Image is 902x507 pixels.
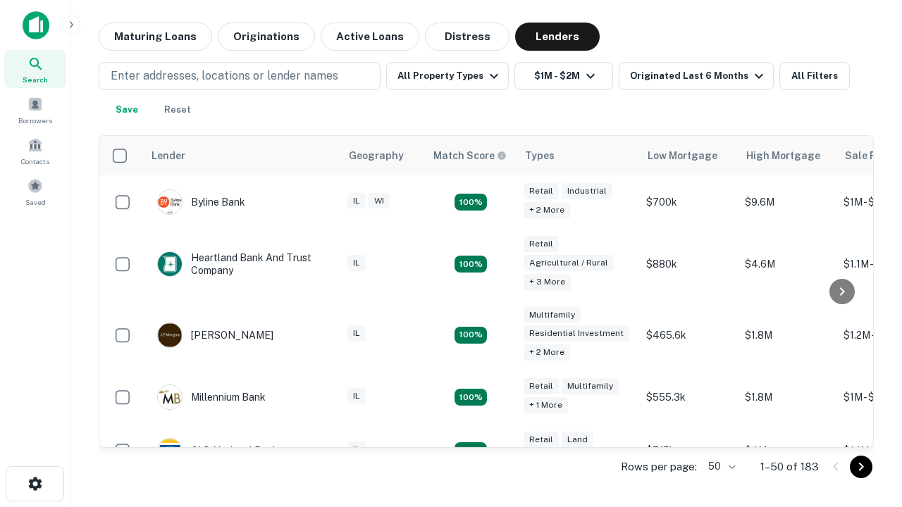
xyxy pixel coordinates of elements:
td: $1.8M [738,300,836,371]
img: capitalize-icon.png [23,11,49,39]
td: $715k [639,424,738,477]
a: Search [4,50,66,88]
a: Saved [4,173,66,211]
div: High Mortgage [746,147,820,164]
button: Active Loans [321,23,419,51]
div: + 1 more [524,397,568,413]
td: $880k [639,229,738,300]
td: $1.8M [738,370,836,424]
div: Matching Properties: 20, hasApolloMatch: undefined [455,194,487,211]
div: Originated Last 6 Months [630,68,767,84]
div: Multifamily [562,378,619,394]
button: Originated Last 6 Months [619,62,774,90]
button: Go to next page [850,456,872,478]
button: Lenders [515,23,600,51]
div: Matching Properties: 18, hasApolloMatch: undefined [455,442,487,459]
div: IL [347,388,366,404]
div: Capitalize uses an advanced AI algorithm to match your search with the best lender. The match sco... [433,148,507,163]
div: Retail [524,432,559,448]
td: $700k [639,175,738,229]
img: picture [158,385,182,409]
button: Originations [218,23,315,51]
div: [PERSON_NAME] [157,323,273,348]
button: All Filters [779,62,850,90]
p: 1–50 of 183 [760,458,819,475]
img: picture [158,323,182,347]
div: Lender [152,147,185,164]
div: 50 [703,456,738,477]
div: Byline Bank [157,189,245,215]
button: All Property Types [386,62,509,90]
div: Low Mortgage [648,147,717,164]
div: IL [347,255,366,271]
td: $4.6M [738,229,836,300]
div: Multifamily [524,307,581,323]
div: IL [347,325,366,342]
div: Geography [349,147,404,164]
button: Distress [425,23,509,51]
th: Capitalize uses an advanced AI algorithm to match your search with the best lender. The match sco... [425,136,517,175]
span: Contacts [21,156,49,167]
h6: Match Score [433,148,504,163]
div: Matching Properties: 16, hasApolloMatch: undefined [455,389,487,406]
div: Retail [524,183,559,199]
div: Heartland Bank And Trust Company [157,251,326,277]
div: Types [525,147,555,164]
span: Saved [25,196,46,208]
div: + 2 more [524,344,570,361]
th: Geography [340,136,425,175]
div: Land [562,432,593,448]
div: IL [347,193,366,209]
div: Matching Properties: 17, hasApolloMatch: undefined [455,256,487,273]
img: picture [158,190,182,214]
a: Contacts [4,132,66,170]
div: + 2 more [524,202,570,218]
div: Millennium Bank [157,384,266,410]
button: $1M - $2M [514,62,613,90]
p: Rows per page: [621,458,697,475]
td: $555.3k [639,370,738,424]
th: Types [517,136,639,175]
a: Borrowers [4,91,66,129]
img: picture [158,439,182,463]
iframe: Chat Widget [832,394,902,462]
button: Save your search to get updates of matches that match your search criteria. [104,96,149,124]
th: Low Mortgage [639,136,738,175]
button: Enter addresses, locations or lender names [99,62,381,90]
span: Borrowers [18,115,52,126]
div: Agricultural / Rural [524,255,614,271]
p: Enter addresses, locations or lender names [111,68,338,84]
div: IL [347,442,366,458]
td: $465.6k [639,300,738,371]
div: Matching Properties: 27, hasApolloMatch: undefined [455,327,487,344]
div: Residential Investment [524,325,629,342]
th: Lender [143,136,340,175]
div: OLD National Bank [157,438,278,463]
th: High Mortgage [738,136,836,175]
div: Industrial [562,183,612,199]
img: picture [158,252,182,276]
div: Retail [524,236,559,252]
div: + 3 more [524,274,571,290]
div: WI [369,193,390,209]
button: Maturing Loans [99,23,212,51]
button: Reset [155,96,200,124]
span: Search [23,74,48,85]
td: $9.6M [738,175,836,229]
td: $4M [738,424,836,477]
div: Retail [524,378,559,394]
